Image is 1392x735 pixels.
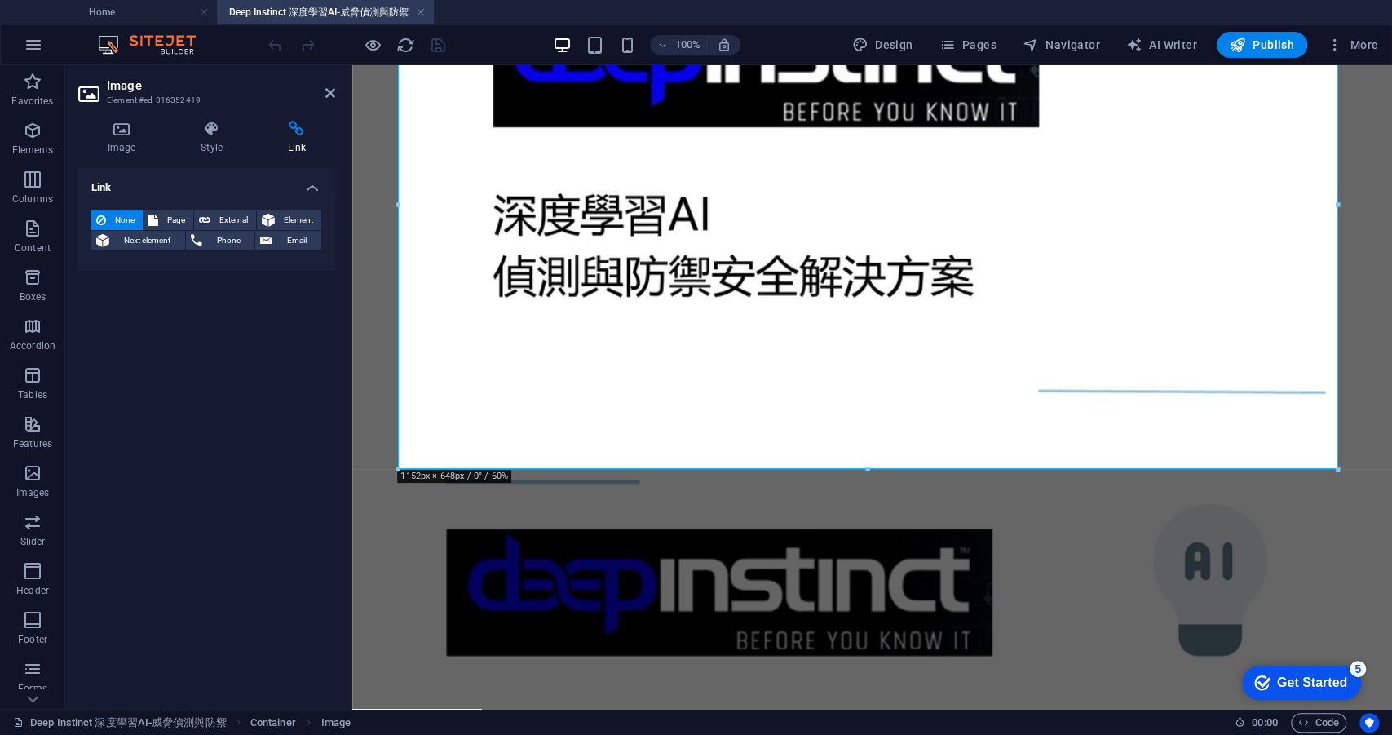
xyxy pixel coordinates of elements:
h3: Element #ed-816352419 [107,93,303,108]
button: Pages [932,32,1002,58]
span: AI Writer [1126,37,1197,53]
span: Element [280,210,316,230]
p: Columns [12,193,53,206]
button: Element [257,210,321,230]
button: External [194,210,256,230]
button: Usercentrics [1359,713,1379,733]
h4: Style [171,121,258,155]
img: Editor Logo [94,35,216,55]
span: Design [852,37,913,53]
p: Header [16,584,49,597]
button: Phone [186,231,255,250]
span: Page [163,210,188,230]
span: More [1327,37,1378,53]
h4: Deep Instinct 深度學習AI-威脅偵測與防禦 [217,3,434,21]
span: Next element [114,231,180,250]
span: Phone [207,231,250,250]
span: Pages [939,37,996,53]
h2: Image [107,78,335,93]
p: Slider [20,535,46,548]
button: Next element [91,231,185,250]
p: Content [15,241,51,255]
div: Get Started [48,18,118,33]
button: Publish [1217,32,1307,58]
p: Favorites [11,95,53,108]
p: Features [13,437,52,450]
i: Reload page [396,36,415,55]
p: Elements [12,144,54,157]
div: Get Started 5 items remaining, 0% complete [13,8,132,42]
button: AI Writer [1120,32,1204,58]
p: Footer [18,633,47,646]
p: Tables [18,388,47,401]
span: Publish [1230,37,1294,53]
span: 00 00 [1252,713,1277,733]
p: Images [16,486,50,499]
span: Click to select. Double-click to edit [250,713,296,733]
div: 5 [121,3,137,20]
button: Code [1291,713,1346,733]
span: Email [277,231,316,250]
p: Accordion [10,339,55,352]
a: Click to cancel selection. Double-click to open Pages [13,713,227,733]
span: Click to select. Double-click to edit [321,713,351,733]
button: Click here to leave preview mode and continue editing [363,35,382,55]
button: Design [846,32,920,58]
button: reload [396,35,415,55]
button: Email [255,231,321,250]
button: None [91,210,143,230]
button: Page [144,210,193,230]
div: Design (Ctrl+Alt+Y) [846,32,920,58]
span: Code [1298,713,1339,733]
span: External [215,210,251,230]
i: On resize automatically adjust zoom level to fit chosen device. [717,38,731,52]
button: Navigator [1016,32,1107,58]
h6: Session time [1235,713,1278,733]
h4: Link [259,121,335,155]
h4: Image [78,121,171,155]
span: : [1263,716,1266,728]
span: Navigator [1023,37,1100,53]
p: Boxes [20,290,46,303]
button: More [1320,32,1385,58]
h6: 100% [674,35,700,55]
nav: breadcrumb [250,713,351,733]
h4: Link [78,168,335,197]
button: 100% [650,35,708,55]
p: Forms [18,682,47,695]
span: None [111,210,138,230]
